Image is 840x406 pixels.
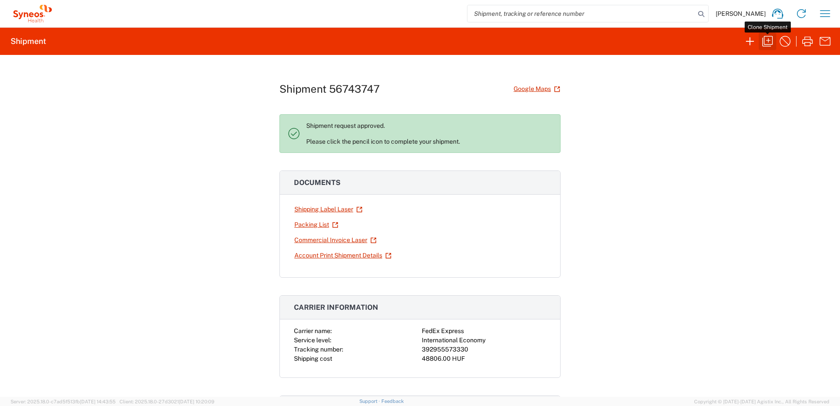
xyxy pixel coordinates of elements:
span: Tracking number: [294,346,343,353]
span: Documents [294,178,340,187]
span: [DATE] 14:43:55 [80,399,116,404]
span: Carrier information [294,303,378,312]
p: Shipment request approved. Please click the pencil icon to complete your shipment. [306,122,553,145]
a: Google Maps [513,81,561,97]
a: Account Print Shipment Details [294,248,392,263]
input: Shipment, tracking or reference number [467,5,695,22]
a: Packing List [294,217,339,232]
span: Copyright © [DATE]-[DATE] Agistix Inc., All Rights Reserved [694,398,829,406]
span: [DATE] 10:20:09 [179,399,214,404]
span: Service level: [294,337,331,344]
h1: Shipment 56743747 [279,83,380,95]
span: Carrier name: [294,327,332,334]
span: [PERSON_NAME] [716,10,766,18]
h2: Shipment [11,36,46,47]
a: Support [359,399,381,404]
a: Commercial Invoice Laser [294,232,377,248]
div: International Economy [422,336,546,345]
span: Shipping cost [294,355,332,362]
div: 392955573330 [422,345,546,354]
a: Feedback [381,399,404,404]
div: 48806.00 HUF [422,354,546,363]
a: Shipping Label Laser [294,202,363,217]
span: Client: 2025.18.0-27d3021 [119,399,214,404]
div: FedEx Express [422,326,546,336]
span: Server: 2025.18.0-c7ad5f513fb [11,399,116,404]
